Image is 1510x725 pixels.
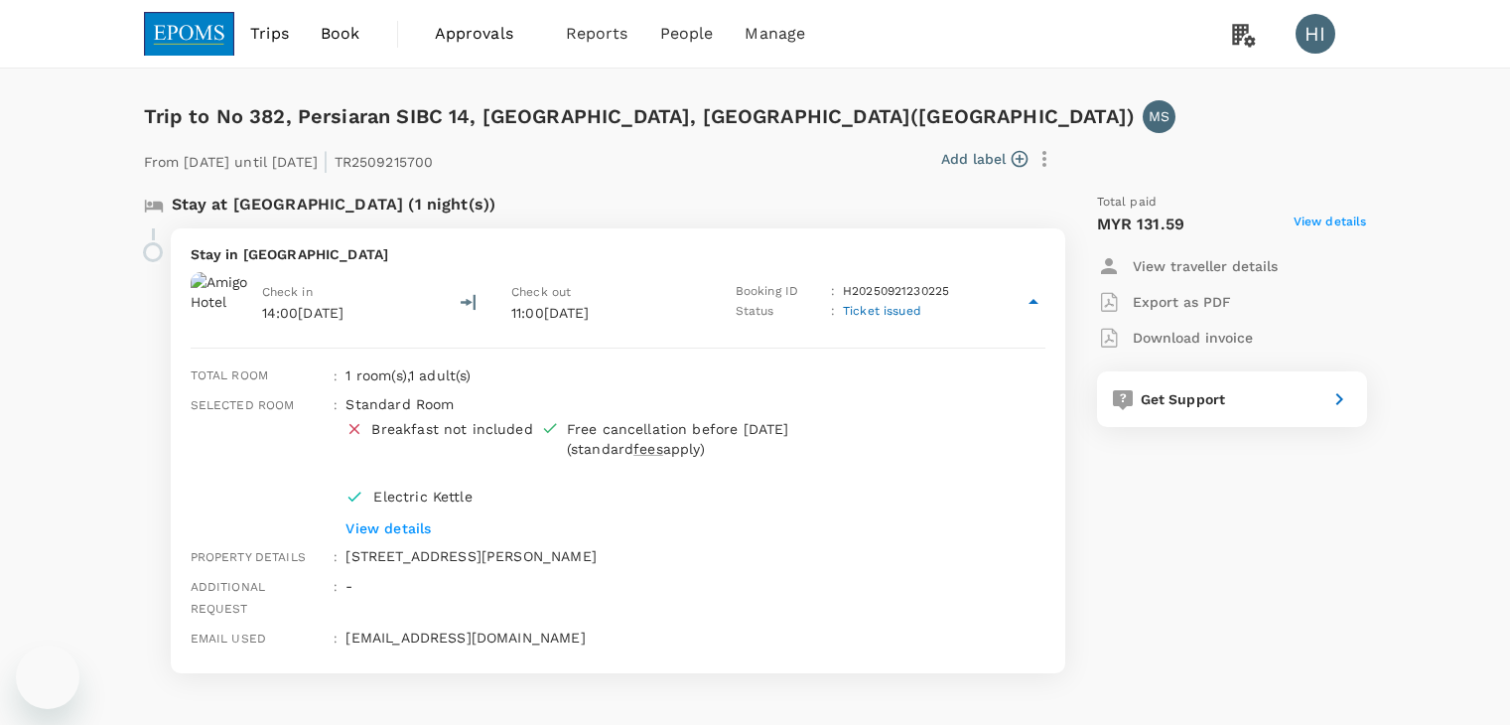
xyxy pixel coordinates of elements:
[1097,320,1253,356] button: Download invoice
[1133,328,1253,348] p: Download invoice
[191,398,295,412] span: Selected room
[566,22,628,46] span: Reports
[843,304,921,318] span: Ticket issued
[345,394,985,414] p: Standard Room
[511,285,571,299] span: Check out
[1097,248,1278,284] button: View traveller details
[1097,193,1158,213] span: Total paid
[736,282,823,302] p: Booking ID
[323,147,329,175] span: |
[321,22,360,46] span: Book
[1296,14,1335,54] div: HI
[334,398,338,412] span: :
[144,12,235,56] img: EPOMS SDN BHD
[144,141,434,177] p: From [DATE] until [DATE] TR2509215700
[435,22,534,46] span: Approvals
[1097,284,1231,320] button: Export as PDF
[831,282,835,302] p: :
[345,546,1044,566] p: [STREET_ADDRESS][PERSON_NAME]
[334,580,338,594] span: :
[191,272,250,332] img: Amigo Hotel
[191,244,1045,264] p: Stay in [GEOGRAPHIC_DATA]
[941,149,1028,169] button: Add label
[373,487,543,507] p: Electric Kettle
[371,419,532,439] div: Breakfast not included
[191,550,306,564] span: Property details
[334,550,338,564] span: :
[250,22,289,46] span: Trips
[191,632,267,646] span: Email used
[16,646,79,709] iframe: Button to launch messaging window
[345,628,1044,648] p: [EMAIL_ADDRESS][DOMAIN_NAME]
[345,518,985,538] p: View details
[345,367,471,383] span: 1 room(s) , 1 adult(s)
[191,368,269,382] span: Total room
[1097,213,1185,236] p: MYR 131.59
[334,632,338,646] span: :
[334,369,338,383] span: :
[191,580,266,616] span: Additional request
[511,303,700,323] p: 11:00[DATE]
[843,282,949,302] p: H20250921230225
[633,441,663,457] span: fees
[345,576,1044,596] p: -
[1133,256,1278,276] p: View traveller details
[144,100,1136,132] h6: Trip to No 382, Persiaran SIBC 14, [GEOGRAPHIC_DATA], [GEOGRAPHIC_DATA]([GEOGRAPHIC_DATA])
[262,303,344,323] p: 14:00[DATE]
[172,193,496,217] p: Stay at [GEOGRAPHIC_DATA] (1 night(s))
[567,419,892,459] div: Free cancellation before [DATE] (standard apply)
[736,302,823,322] p: Status
[745,22,805,46] span: Manage
[1294,213,1367,236] span: View details
[831,302,835,322] p: :
[660,22,714,46] span: People
[1149,106,1169,126] p: MS
[262,285,313,299] span: Check in
[1141,391,1226,407] span: Get Support
[1133,292,1231,312] p: Export as PDF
